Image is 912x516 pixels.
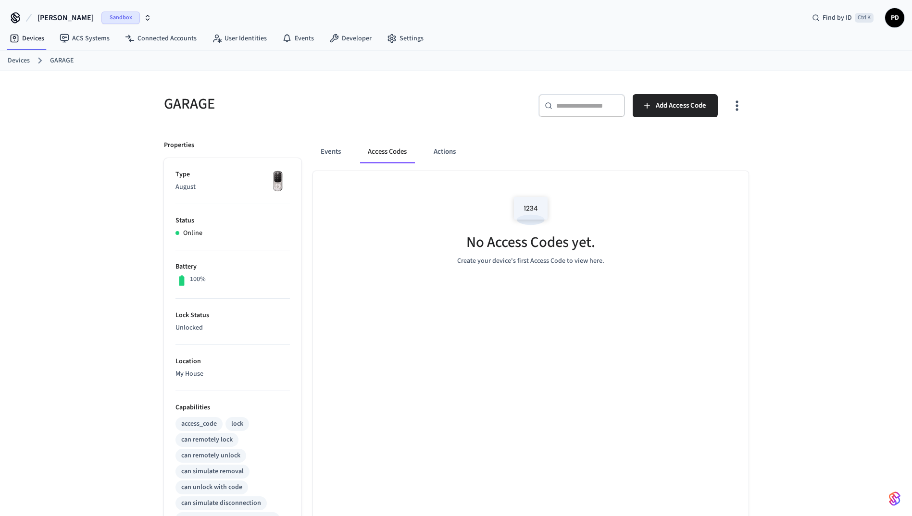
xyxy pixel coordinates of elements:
div: access_code [181,419,217,429]
p: Location [175,356,290,367]
p: August [175,182,290,192]
p: Create your device's first Access Code to view here. [457,256,604,266]
div: Find by IDCtrl K [804,9,881,26]
p: Online [183,228,202,238]
div: can remotely lock [181,435,233,445]
p: Properties [164,140,194,150]
p: Capabilities [175,403,290,413]
button: Access Codes [360,140,414,163]
a: Settings [379,30,431,47]
a: User Identities [204,30,275,47]
div: lock [231,419,243,429]
h5: GARAGE [164,94,450,114]
p: My House [175,369,290,379]
div: can simulate disconnection [181,498,261,508]
a: Connected Accounts [117,30,204,47]
div: ant example [313,140,749,163]
p: Battery [175,262,290,272]
a: GARAGE [50,56,74,66]
img: Yale Assure Touchscreen Wifi Smart Lock, Satin Nickel, Front [266,170,290,194]
p: Lock Status [175,310,290,320]
a: Devices [2,30,52,47]
button: PD [885,8,904,27]
p: Unlocked [175,323,290,333]
span: Add Access Code [656,99,706,112]
h5: No Access Codes yet. [466,233,595,252]
span: PD [886,9,903,26]
p: Status [175,216,290,226]
span: Sandbox [101,12,140,24]
p: Type [175,170,290,180]
div: can simulate removal [181,467,244,477]
img: SeamLogoGradient.69752ec5.svg [889,491,900,506]
a: Devices [8,56,30,66]
a: Developer [322,30,379,47]
img: Access Codes Empty State [509,190,552,231]
span: Ctrl K [855,13,874,23]
button: Add Access Code [633,94,718,117]
p: 100% [190,274,206,284]
a: ACS Systems [52,30,117,47]
span: Find by ID [823,13,852,23]
a: Events [275,30,322,47]
div: can remotely unlock [181,451,240,461]
button: Events [313,140,349,163]
button: Actions [426,140,463,163]
div: can unlock with code [181,482,242,492]
span: [PERSON_NAME] [37,12,94,24]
